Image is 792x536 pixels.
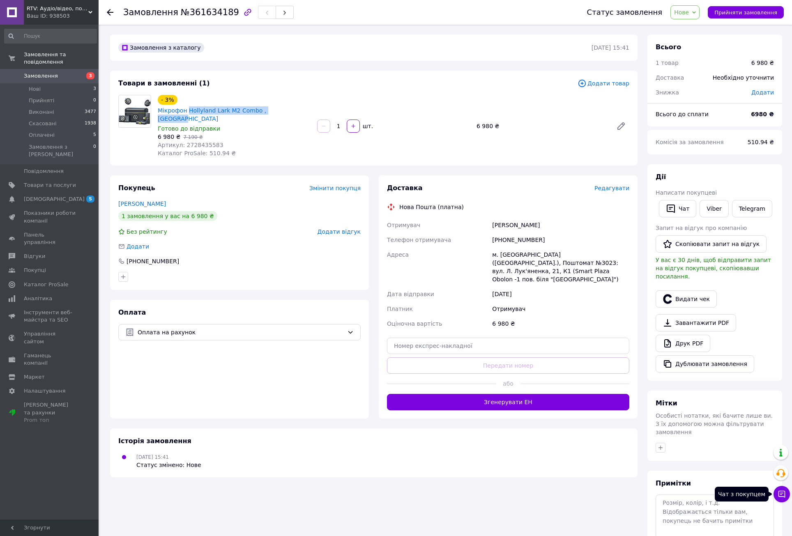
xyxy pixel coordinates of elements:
[119,98,151,125] img: Мікрофон Hollyland Lark M2 Combo , Гарантія
[656,225,747,231] span: Запит на відгук про компанію
[708,6,784,18] button: Прийняти замовлення
[656,335,710,352] a: Друк PDF
[29,97,54,104] span: Прийняті
[732,200,772,217] a: Telegram
[24,295,52,302] span: Аналітика
[24,267,46,274] span: Покупці
[27,12,99,20] div: Ваш ID: 938503
[29,131,55,139] span: Оплачені
[93,143,96,158] span: 0
[656,314,736,331] a: Завантажити PDF
[118,79,210,87] span: Товари в замовленні (1)
[4,29,97,44] input: Пошук
[85,120,96,127] span: 1938
[136,454,169,460] span: [DATE] 15:41
[158,125,220,132] span: Готово до відправки
[118,43,204,53] div: Замовлення з каталогу
[123,7,178,17] span: Замовлення
[118,200,166,207] a: [PERSON_NAME]
[93,85,96,93] span: 3
[136,461,201,469] div: Статус змінено: Нове
[387,394,629,410] button: Згенерувати ЕН
[24,168,64,175] span: Повідомлення
[183,134,203,140] span: 7 190 ₴
[29,120,57,127] span: Скасовані
[656,74,684,81] span: Доставка
[387,251,409,258] span: Адреса
[656,43,681,51] span: Всього
[85,108,96,116] span: 3477
[656,139,724,145] span: Комісія за замовлення
[473,120,610,132] div: 6 980 ₴
[118,211,217,221] div: 1 замовлення у вас на 6 980 ₴
[490,287,631,301] div: [DATE]
[24,416,76,424] div: Prom топ
[86,72,94,79] span: 3
[127,243,149,250] span: Додати
[387,291,434,297] span: Дата відправки
[86,196,94,202] span: 5
[24,196,85,203] span: [DEMOGRAPHIC_DATA]
[656,479,691,487] span: Примітки
[656,399,677,407] span: Мітки
[24,330,76,345] span: Управління сайтом
[387,306,413,312] span: Платник
[751,59,774,67] div: 6 980 ₴
[748,139,774,145] span: 510.94 ₴
[656,89,679,96] span: Знижка
[490,218,631,232] div: [PERSON_NAME]
[138,328,344,337] span: Оплата на рахунок
[24,373,45,381] span: Маркет
[309,185,361,191] span: Змінити покупця
[29,85,41,93] span: Нові
[674,9,689,16] span: Нове
[387,338,629,354] input: Номер експрес-накладної
[656,173,666,181] span: Дії
[24,72,58,80] span: Замовлення
[126,257,180,265] div: [PHONE_NUMBER]
[490,301,631,316] div: Отримувач
[24,352,76,367] span: Гаманець компанії
[24,231,76,246] span: Панель управління
[751,111,774,117] b: 6980 ₴
[24,401,76,424] span: [PERSON_NAME] та рахунки
[318,228,361,235] span: Додати відгук
[93,97,96,104] span: 0
[714,9,777,16] span: Прийняти замовлення
[397,203,466,211] div: Нова Пошта (платна)
[656,412,773,435] span: Особисті нотатки, які бачите лише ви. З їх допомогою можна фільтрувати замовлення
[118,437,191,445] span: Історія замовлення
[361,122,374,130] div: шт.
[118,184,155,192] span: Покупець
[24,182,76,189] span: Товари та послуги
[24,209,76,224] span: Показники роботи компанії
[24,387,66,395] span: Налаштування
[774,486,790,502] button: Чат з покупцем
[127,228,167,235] span: Без рейтингу
[656,290,717,308] button: Видати чек
[158,142,223,148] span: Артикул: 2728435583
[24,309,76,324] span: Інструменти веб-майстра та SEO
[29,108,54,116] span: Виконані
[656,355,754,373] button: Дублювати замовлення
[24,51,99,66] span: Замовлення та повідомлення
[158,107,266,122] a: Мікрофон Hollyland Lark M2 Combo , [GEOGRAPHIC_DATA]
[490,316,631,331] div: 6 980 ₴
[27,5,88,12] span: RTV: Аудіо/відео, побутова та комп'ютерна техніка з Європи
[656,111,709,117] span: Всього до сплати
[181,7,239,17] span: №361634189
[594,185,629,191] span: Редагувати
[387,184,423,192] span: Доставка
[158,95,177,105] div: - 3%
[592,44,629,51] time: [DATE] 15:41
[24,281,68,288] span: Каталог ProSale
[715,487,769,501] div: Чат з покупцем
[708,69,779,87] div: Необхідно уточнити
[107,8,113,16] div: Повернутися назад
[29,143,93,158] span: Замовлення з [PERSON_NAME]
[656,189,717,196] span: Написати покупцеві
[387,237,451,243] span: Телефон отримувача
[387,222,420,228] span: Отримувач
[93,131,96,139] span: 5
[587,8,663,16] div: Статус замовлення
